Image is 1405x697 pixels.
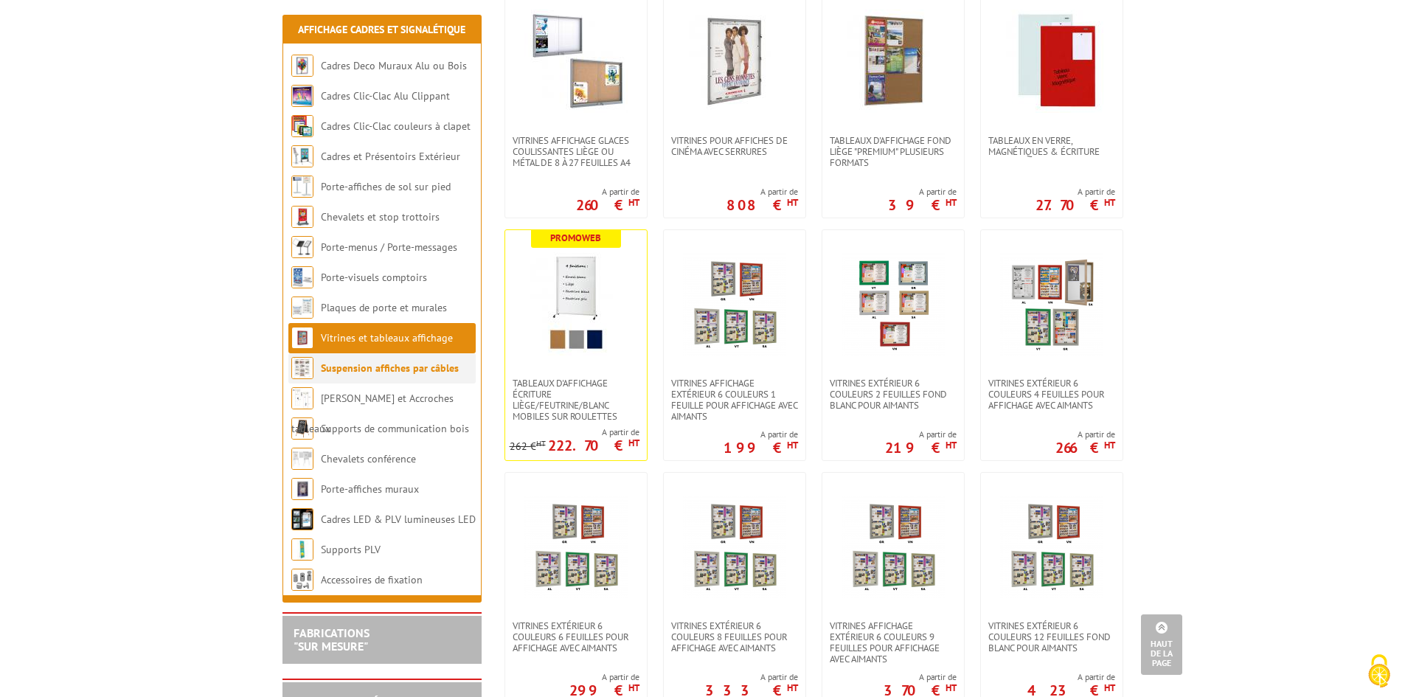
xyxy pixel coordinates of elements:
sup: HT [787,439,798,451]
a: Cadres Deco Muraux Alu ou Bois [321,59,467,72]
sup: HT [1104,439,1115,451]
span: A partir de [1055,429,1115,440]
img: Vitrines affichage extérieur 6 couleurs 9 feuilles pour affichage avec aimants [842,495,945,598]
img: Vitrines affichage glaces coulissantes liège ou métal de 8 à 27 feuilles A4 [524,10,628,113]
sup: HT [1104,196,1115,209]
img: Suspension affiches par câbles [291,357,313,379]
a: Vitrines extérieur 6 couleurs 8 feuilles pour affichage avec aimants [664,620,805,653]
span: A partir de [724,429,798,440]
img: Vitrines et tableaux affichage [291,327,313,349]
img: Vitrines extérieur 6 couleurs 2 feuilles fond blanc pour aimants [842,252,945,356]
img: Cimaises et Accroches tableaux [291,387,313,409]
a: Cadres Clic-Clac Alu Clippant [321,89,450,103]
span: Vitrines affichage extérieur 6 couleurs 1 feuille pour affichage avec aimants [671,378,798,422]
sup: HT [787,196,798,209]
p: 808 € [726,201,798,209]
span: Vitrines extérieur 6 couleurs 12 feuilles fond blanc pour aimants [988,620,1115,653]
a: Vitrines affichage glaces coulissantes liège ou métal de 8 à 27 feuilles A4 [505,135,647,168]
sup: HT [946,439,957,451]
img: Supports PLV [291,538,313,561]
img: Cookies (fenêtre modale) [1361,653,1398,690]
a: Tableaux en verre, magnétiques & écriture [981,135,1123,157]
a: Haut de la page [1141,614,1182,675]
span: Vitrines extérieur 6 couleurs 4 feuilles pour affichage avec aimants [988,378,1115,411]
span: Vitrines extérieur 6 couleurs 6 feuilles pour affichage avec aimants [513,620,639,653]
a: Cadres LED & PLV lumineuses LED [321,513,476,526]
img: Porte-affiches muraux [291,478,313,500]
a: Vitrines extérieur 6 couleurs 4 feuilles pour affichage avec aimants [981,378,1123,411]
p: 222.70 € [548,441,639,450]
p: 266 € [1055,443,1115,452]
span: Vitrines affichage glaces coulissantes liège ou métal de 8 à 27 feuilles A4 [513,135,639,168]
span: A partir de [1035,186,1115,198]
p: 299 € [569,686,639,695]
img: Vitrines extérieur 6 couleurs 4 feuilles pour affichage avec aimants [1000,252,1103,356]
a: Cadres Clic-Clac couleurs à clapet [321,119,471,133]
p: 262 € [510,441,546,452]
img: Vitrines extérieur 6 couleurs 12 feuilles fond blanc pour aimants [1000,495,1103,598]
span: Tableaux d'affichage fond liège "Premium" plusieurs formats [830,135,957,168]
a: Vitrines extérieur 6 couleurs 2 feuilles fond blanc pour aimants [822,378,964,411]
p: 199 € [724,443,798,452]
span: Vitrines pour affiches de cinéma avec serrures [671,135,798,157]
img: Tableaux en verre, magnétiques & écriture [1000,10,1103,113]
a: Plaques de porte et murales [321,301,447,314]
p: 260 € [576,201,639,209]
img: Plaques de porte et murales [291,297,313,319]
span: Tableaux en verre, magnétiques & écriture [988,135,1115,157]
sup: HT [536,438,546,448]
a: Accessoires de fixation [321,573,423,586]
a: Tableaux d'affichage fond liège "Premium" plusieurs formats [822,135,964,168]
span: Vitrines affichage extérieur 6 couleurs 9 feuilles pour affichage avec aimants [830,620,957,665]
p: 27.70 € [1035,201,1115,209]
span: Vitrines extérieur 6 couleurs 8 feuilles pour affichage avec aimants [671,620,798,653]
sup: HT [946,682,957,694]
img: Vitrines extérieur 6 couleurs 6 feuilles pour affichage avec aimants [524,495,628,598]
a: Chevalets conférence [321,452,416,465]
img: Tableaux d'affichage fond liège [842,10,945,113]
a: FABRICATIONS"Sur Mesure" [294,625,370,653]
img: Porte-visuels comptoirs [291,266,313,288]
a: Vitrines affichage extérieur 6 couleurs 9 feuilles pour affichage avec aimants [822,620,964,665]
a: Affichage Cadres et Signalétique [298,23,465,36]
a: [PERSON_NAME] et Accroches tableaux [291,392,454,435]
img: Cadres Deco Muraux Alu ou Bois [291,55,313,77]
a: Vitrines affichage extérieur 6 couleurs 1 feuille pour affichage avec aimants [664,378,805,422]
img: Cadres LED & PLV lumineuses LED [291,508,313,530]
img: Tableaux d'affichage écriture liège/feutrine/blanc Mobiles sur roulettes [524,252,628,356]
sup: HT [628,196,639,209]
sup: HT [1104,682,1115,694]
img: Cadres et Présentoirs Extérieur [291,145,313,167]
span: A partir de [888,186,957,198]
span: A partir de [510,426,639,438]
a: Vitrines et tableaux affichage [321,331,453,344]
p: 39 € [888,201,957,209]
a: Porte-visuels comptoirs [321,271,427,284]
b: Promoweb [550,232,601,244]
span: Vitrines extérieur 6 couleurs 2 feuilles fond blanc pour aimants [830,378,957,411]
a: Supports de communication bois [321,422,469,435]
span: A partir de [885,429,957,440]
span: A partir de [705,671,798,683]
img: Vitrines affichage extérieur 6 couleurs 1 feuille pour affichage avec aimants [683,252,786,356]
a: Supports PLV [321,543,381,556]
p: 333 € [705,686,798,695]
sup: HT [787,682,798,694]
sup: HT [628,437,639,449]
a: Cadres et Présentoirs Extérieur [321,150,460,163]
a: Porte-affiches de sol sur pied [321,180,451,193]
span: A partir de [726,186,798,198]
img: Chevalets conférence [291,448,313,470]
a: Porte-affiches muraux [321,482,419,496]
img: Cadres Clic-Clac Alu Clippant [291,85,313,107]
p: 423 € [1027,686,1115,695]
a: Vitrines pour affiches de cinéma avec serrures [664,135,805,157]
img: Cadres Clic-Clac couleurs à clapet [291,115,313,137]
button: Cookies (fenêtre modale) [1353,647,1405,697]
span: Tableaux d'affichage écriture liège/feutrine/blanc Mobiles sur roulettes [513,378,639,422]
a: Porte-menus / Porte-messages [321,240,457,254]
a: Chevalets et stop trottoirs [321,210,440,223]
img: Chevalets et stop trottoirs [291,206,313,228]
span: A partir de [569,671,639,683]
p: 219 € [885,443,957,452]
